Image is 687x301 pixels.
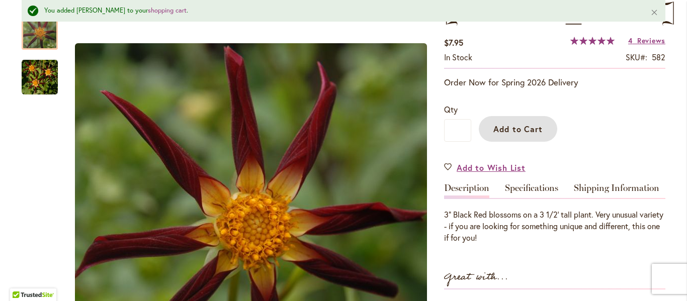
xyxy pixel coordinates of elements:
a: 4 Reviews [628,36,665,45]
a: Description [444,183,489,198]
p: Order Now for Spring 2026 Delivery [444,76,665,88]
div: 582 [652,52,665,63]
a: Shipping Information [574,183,659,198]
span: Reviews [637,36,665,45]
a: Add to Wish List [444,162,526,173]
span: Qty [444,104,458,115]
strong: SKU [626,52,647,62]
div: You added [PERSON_NAME] to your . [44,6,635,16]
iframe: Launch Accessibility Center [8,265,36,293]
div: 3" Black Red blossoms on a 3 1/2' tall plant. Very unusual variety - if you are looking for somet... [444,209,665,244]
div: Availability [444,52,472,63]
strong: Great with... [444,269,508,285]
span: In stock [444,52,472,62]
button: Add to Cart [479,116,557,142]
span: $7.95 [444,37,463,48]
div: 100% [570,37,615,45]
a: shopping cart [148,6,187,15]
span: Add to Cart [493,124,543,134]
span: Add to Wish List [457,162,526,173]
span: 4 [628,36,633,45]
div: Detailed Product Info [444,183,665,244]
div: TAHOMA MOONSHOT [22,50,58,94]
a: Specifications [505,183,558,198]
img: TAHOMA MOONSHOT [22,59,58,95]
